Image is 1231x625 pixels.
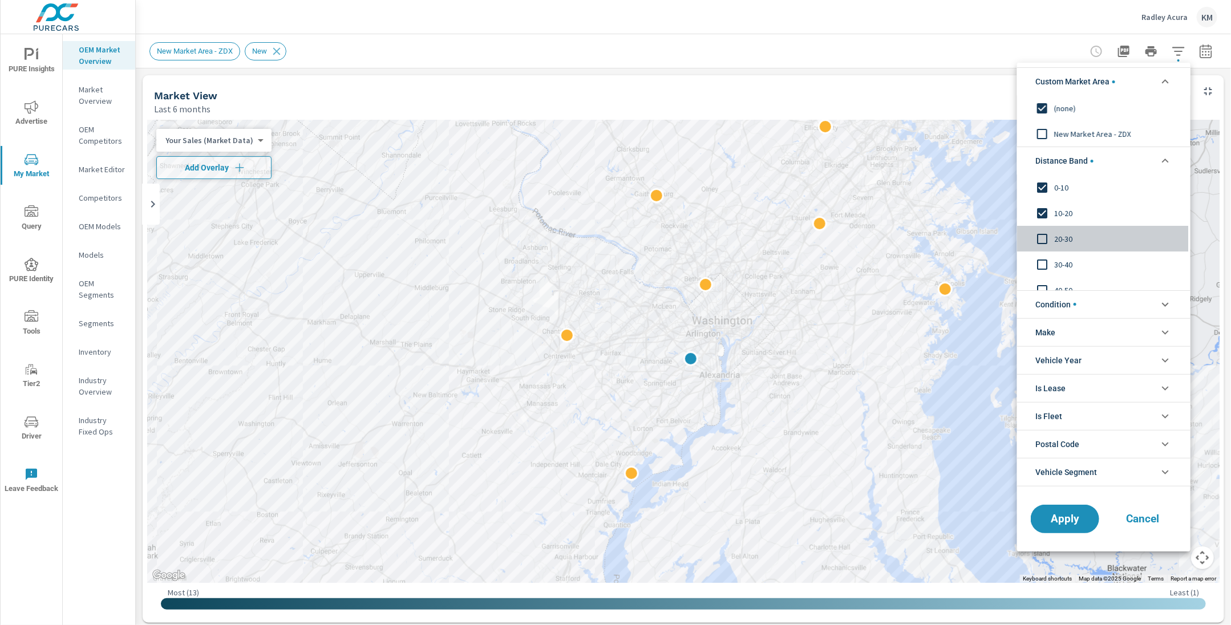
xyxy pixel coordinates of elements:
div: 30-40 [1017,251,1188,277]
span: 0-10 [1054,181,1179,194]
span: 20-30 [1054,232,1179,246]
div: 0-10 [1017,174,1188,200]
span: (none) [1054,102,1179,115]
span: Postal Code [1035,431,1079,458]
span: 30-40 [1054,258,1179,271]
span: Apply [1042,514,1088,524]
button: Cancel [1108,505,1177,533]
ul: filter options [1017,63,1190,491]
span: Distance Band [1035,147,1094,174]
div: 20-30 [1017,226,1188,251]
span: 40-50 [1054,283,1179,297]
span: Custom Market Area [1035,68,1115,95]
span: Vehicle Year [1035,347,1082,374]
span: Is Fleet [1035,403,1062,430]
span: Make [1035,319,1055,346]
span: Condition [1035,291,1076,318]
span: Vehicle Segment [1035,458,1097,486]
button: Apply [1031,505,1099,533]
span: 10-20 [1054,206,1179,220]
div: 40-50 [1017,277,1188,303]
div: 10-20 [1017,200,1188,226]
span: New Market Area - ZDX [1054,127,1179,141]
span: Cancel [1120,514,1165,524]
div: (none) [1017,95,1188,121]
span: Is Lease [1035,375,1066,402]
div: New Market Area - ZDX [1017,121,1188,147]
